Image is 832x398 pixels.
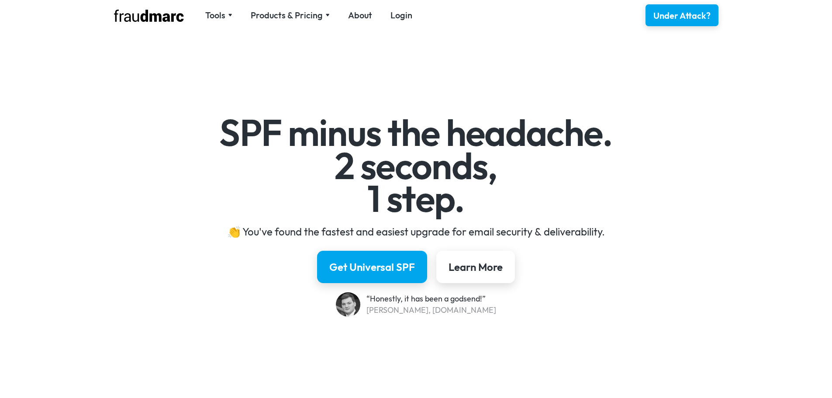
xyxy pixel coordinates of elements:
[436,251,515,283] a: Learn More
[449,260,503,274] div: Learn More
[317,251,427,283] a: Get Universal SPF
[329,260,415,274] div: Get Universal SPF
[205,9,225,21] div: Tools
[162,225,670,239] div: 👏 You've found the fastest and easiest upgrade for email security & deliverability.
[162,116,670,215] h1: SPF minus the headache. 2 seconds, 1 step.
[251,9,323,21] div: Products & Pricing
[251,9,330,21] div: Products & Pricing
[390,9,412,21] a: Login
[653,10,711,22] div: Under Attack?
[366,293,496,305] div: “Honestly, it has been a godsend!”
[646,4,718,26] a: Under Attack?
[366,305,496,316] div: [PERSON_NAME], [DOMAIN_NAME]
[205,9,232,21] div: Tools
[348,9,372,21] a: About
